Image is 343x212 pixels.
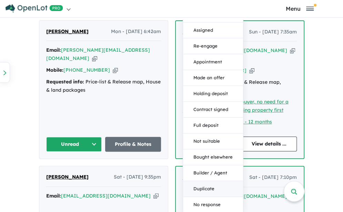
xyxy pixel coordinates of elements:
[46,67,63,73] strong: Mobile:
[105,137,161,152] a: Profile & Notes
[114,173,161,181] span: Sat - [DATE] 9:35pm
[46,28,89,34] span: [PERSON_NAME]
[198,47,287,53] a: [EMAIL_ADDRESS][DOMAIN_NAME]
[249,28,297,36] span: Sun - [DATE] 7:35am
[6,4,63,13] img: Openlot PRO Logo White
[46,79,84,85] strong: Requested info:
[200,67,246,73] a: [PHONE_NUMBER]
[183,165,243,181] button: Builder / Agent
[153,192,159,200] button: Copy
[46,174,89,180] span: [PERSON_NAME]
[113,67,118,74] button: Copy
[249,67,254,74] button: Copy
[241,119,272,125] a: 6 - 12 months
[258,5,341,12] button: Toggle navigation
[183,70,243,86] button: Made an offer
[183,22,243,38] button: Assigned
[111,28,161,36] span: Mon - [DATE] 6:42am
[46,173,89,181] a: [PERSON_NAME]
[46,137,102,152] button: Unread
[290,47,295,54] button: Copy
[249,173,297,182] span: Sat - [DATE] 7:10pm
[92,55,97,62] button: Copy
[183,102,243,118] button: Contract signed
[183,181,243,197] button: Duplicate
[61,193,151,199] a: [EMAIL_ADDRESS][DOMAIN_NAME]
[46,47,150,61] a: [PERSON_NAME][EMAIL_ADDRESS][DOMAIN_NAME]
[183,86,243,102] button: Holding deposit
[183,38,243,54] button: Re-engage
[183,54,243,70] button: Appointment
[63,67,110,73] a: [PHONE_NUMBER]
[241,137,297,151] a: View details ...
[46,193,61,199] strong: Email:
[183,118,243,133] button: Full deposit
[46,78,161,94] div: Price-list & Release map, House & land packages
[183,149,243,165] button: Bought elsewhere
[46,47,61,53] strong: Email:
[183,133,243,149] button: Not suitable
[46,28,89,36] a: [PERSON_NAME]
